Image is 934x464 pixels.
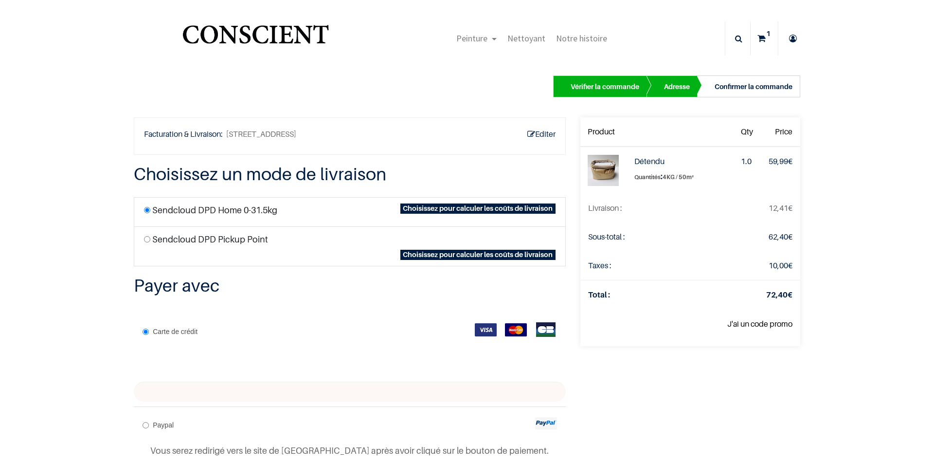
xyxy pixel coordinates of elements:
span: 72,40 [766,290,788,299]
img: CB [535,322,557,337]
img: paypal [535,417,557,429]
td: La livraison sera mise à jour après avoir choisi une nouvelle méthode de livraison [580,194,703,223]
td: Sous-total : [580,223,703,251]
span: Carte de crédit [153,328,198,335]
h3: Choisissez un mode de livraison [134,163,566,186]
span: Quantités [634,173,661,181]
span: Notre histoire [556,33,607,44]
p: Vous serez redirigé vers le site de [GEOGRAPHIC_DATA] après avoir cliqué sur le bouton de paiement. [150,444,557,457]
img: VISA [475,323,497,336]
span: Choisissez pour calculer les coûts de livraison [400,204,556,214]
span: € [769,156,792,166]
span: 4KG / 50m² [663,173,694,181]
a: J'ai un code promo [727,319,792,329]
span: € [769,260,792,270]
label: Sendcloud DPD Pickup Point [152,233,268,246]
a: Peinture [451,21,502,56]
div: Adresse [664,81,690,93]
span: 62,40 [769,232,788,241]
strong: Détendu [634,156,665,166]
div: Confirmer la commande [715,81,792,93]
span: € [769,232,792,241]
strong: € [766,290,792,299]
span: Paypal [153,421,174,429]
label: : [634,170,725,183]
a: Editer [527,128,556,141]
a: Logo of Conscient [180,19,331,58]
span: [STREET_ADDRESS] [226,128,296,141]
label: Sendcloud DPD Home 0-31.5kg [152,204,277,217]
input: Paypal [143,422,149,428]
div: 1.0 [741,155,753,168]
th: Price [761,117,800,147]
span: Choisissez pour calculer les coûts de livraison [400,250,556,260]
span: 59,99 [769,156,788,166]
th: Product [580,117,627,147]
span: Peinture [456,33,487,44]
img: Détendu (4KG / 50m²) [588,155,619,186]
sup: 1 [764,29,773,38]
h3: Payer avec [134,274,566,297]
div: Vérifier la commande [571,81,639,93]
span: 12,41 [769,203,788,213]
input: Carte de crédit [143,329,149,335]
strong: Total : [588,290,610,299]
span: € [769,203,792,213]
img: MasterCard [505,323,527,336]
td: Taxes : [580,251,703,280]
img: Conscient [180,19,331,58]
span: 10,00 [769,260,788,270]
th: Qty [733,117,761,147]
a: 1 [751,21,778,56]
b: Facturation & Livraison: [144,129,225,139]
span: Nettoyant [507,33,545,44]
